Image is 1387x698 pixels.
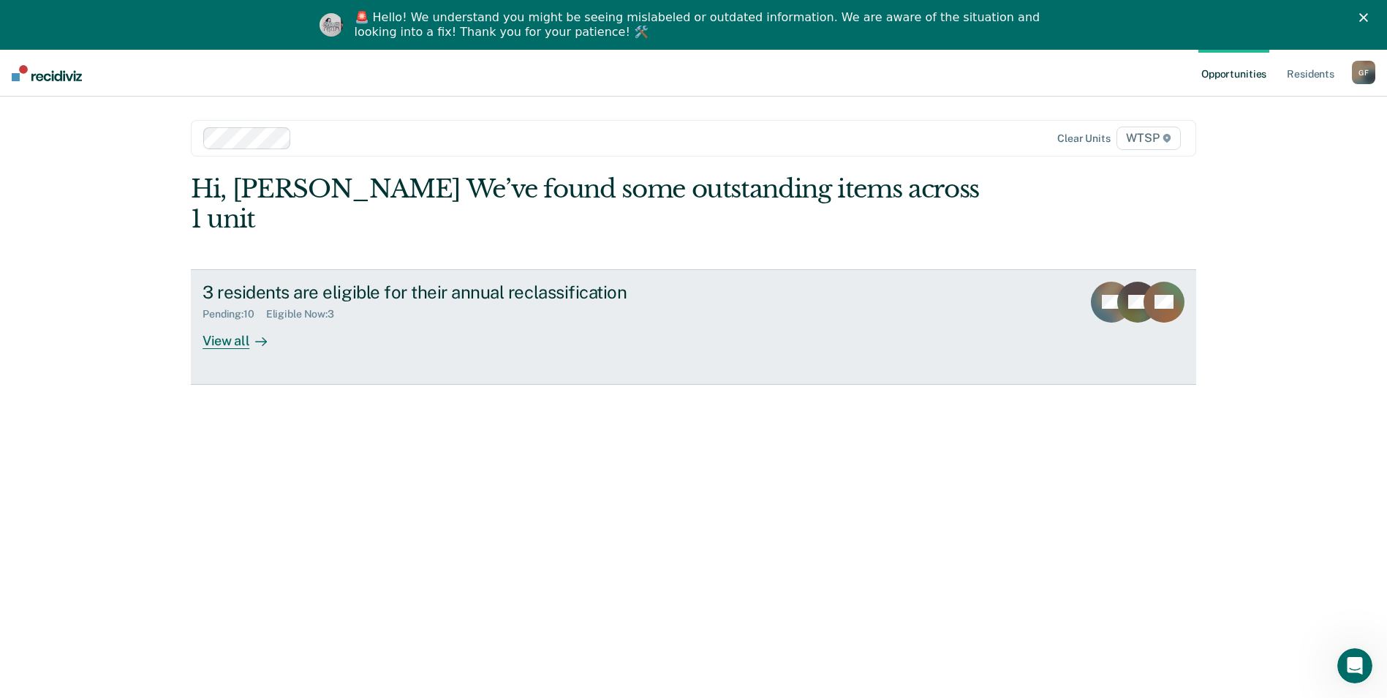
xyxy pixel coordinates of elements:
span: WTSP [1116,127,1181,150]
div: View all [203,320,284,349]
div: Hi, [PERSON_NAME] We’ve found some outstanding items across 1 unit [191,174,995,234]
button: GF [1352,61,1375,84]
div: 🚨 Hello! We understand you might be seeing mislabeled or outdated information. We are aware of th... [355,10,1045,40]
iframe: Intercom live chat [1337,648,1372,683]
div: 3 residents are eligible for their annual reclassification [203,282,716,303]
a: 3 residents are eligible for their annual reclassificationPending:10Eligible Now:3View all [191,269,1196,385]
div: Clear units [1057,132,1111,145]
a: Opportunities [1198,50,1269,97]
a: Residents [1284,50,1337,97]
div: Eligible Now : 3 [266,308,346,320]
img: Recidiviz [12,65,82,81]
div: G F [1352,61,1375,84]
div: Pending : 10 [203,308,266,320]
img: Profile image for Kim [320,13,343,37]
div: Close [1359,13,1374,22]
